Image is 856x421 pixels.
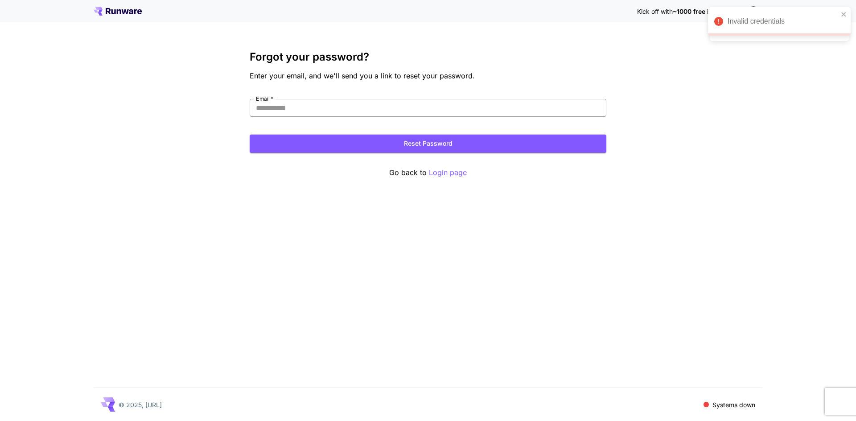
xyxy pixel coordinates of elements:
[119,400,162,409] p: © 2025, [URL]
[712,400,755,409] p: Systems down
[250,135,606,153] button: Reset Password
[673,8,741,15] span: ~1000 free images! 🎈
[728,16,838,27] div: Invalid credentials
[250,70,606,81] p: Enter your email, and we'll send you a link to reset your password.
[745,2,762,20] button: In order to qualify for free credit, you need to sign up with a business email address and click ...
[637,8,673,15] span: Kick off with
[250,51,606,63] h3: Forgot your password?
[250,167,606,178] p: Go back to
[429,167,467,178] button: Login page
[256,95,273,102] label: Email
[841,11,847,18] button: close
